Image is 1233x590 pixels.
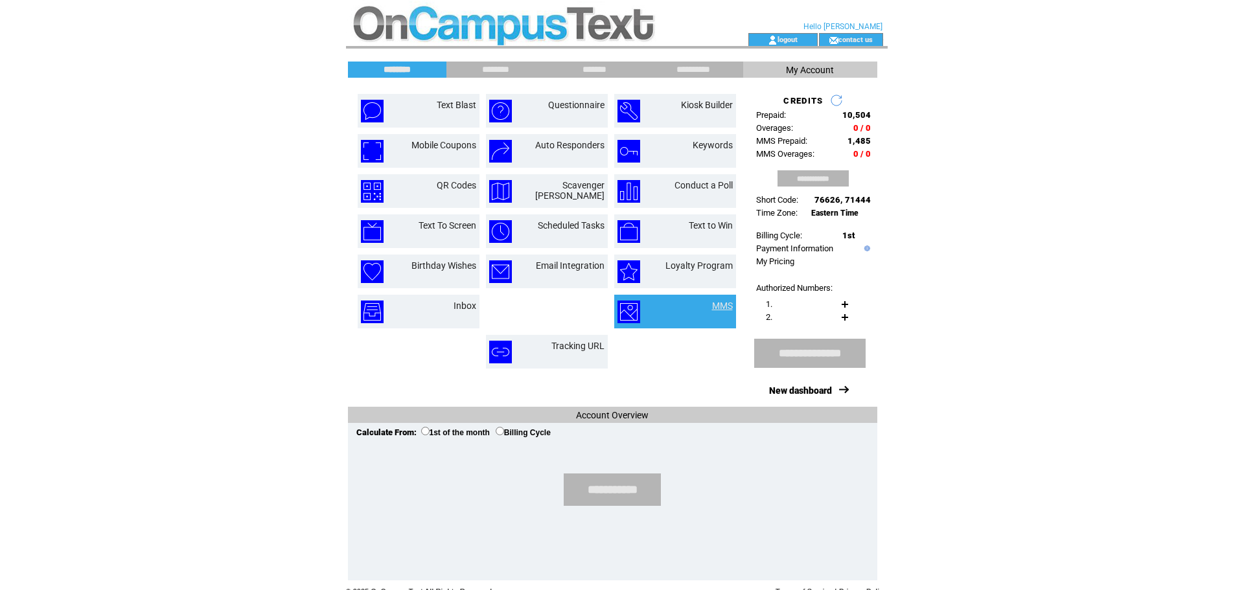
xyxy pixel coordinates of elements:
img: questionnaire.png [489,100,512,122]
a: logout [778,35,798,43]
img: tracking-url.png [489,341,512,363]
span: My Account [786,65,834,75]
img: mobile-coupons.png [361,140,384,163]
img: qr-codes.png [361,180,384,203]
img: mms.png [617,301,640,323]
img: text-to-win.png [617,220,640,243]
input: Billing Cycle [496,427,504,435]
span: Prepaid: [756,110,786,120]
a: Text Blast [437,100,476,110]
a: New dashboard [769,385,832,396]
span: Calculate From: [356,427,417,437]
img: contact_us_icon.gif [829,35,838,45]
img: inbox.png [361,301,384,323]
img: text-blast.png [361,100,384,122]
span: 1,485 [847,136,871,146]
a: Birthday Wishes [411,260,476,271]
span: MMS Prepaid: [756,136,807,146]
img: scheduled-tasks.png [489,220,512,243]
span: Eastern Time [811,209,858,218]
a: MMS [712,301,733,311]
img: account_icon.gif [768,35,778,45]
a: Payment Information [756,244,833,253]
span: CREDITS [783,96,823,106]
span: Billing Cycle: [756,231,802,240]
a: Conduct a Poll [674,180,733,190]
a: Kiosk Builder [681,100,733,110]
a: Scheduled Tasks [538,220,605,231]
img: auto-responders.png [489,140,512,163]
img: birthday-wishes.png [361,260,384,283]
a: Inbox [454,301,476,311]
span: Authorized Numbers: [756,283,833,293]
label: 1st of the month [421,428,490,437]
a: Keywords [693,140,733,150]
img: kiosk-builder.png [617,100,640,122]
img: scavenger-hunt.png [489,180,512,203]
img: help.gif [861,245,870,251]
a: Mobile Coupons [411,140,476,150]
a: Loyalty Program [665,260,733,271]
span: 0 / 0 [853,149,871,159]
a: Text To Screen [419,220,476,231]
img: conduct-a-poll.png [617,180,640,203]
span: 0 / 0 [853,123,871,133]
span: 1. [766,299,772,309]
a: Email Integration [536,260,605,271]
span: 2. [766,312,772,322]
a: QR Codes [437,180,476,190]
span: Time Zone: [756,208,798,218]
span: Overages: [756,123,793,133]
img: loyalty-program.png [617,260,640,283]
a: Text to Win [689,220,733,231]
a: Scavenger [PERSON_NAME] [535,180,605,201]
span: MMS Overages: [756,149,814,159]
a: Questionnaire [548,100,605,110]
span: Hello [PERSON_NAME] [803,22,882,31]
span: Short Code: [756,195,798,205]
span: 1st [842,231,855,240]
span: Account Overview [576,410,649,420]
label: Billing Cycle [496,428,551,437]
img: email-integration.png [489,260,512,283]
span: 10,504 [842,110,871,120]
a: Auto Responders [535,140,605,150]
img: text-to-screen.png [361,220,384,243]
a: Tracking URL [551,341,605,351]
span: 76626, 71444 [814,195,871,205]
a: contact us [838,35,873,43]
img: keywords.png [617,140,640,163]
a: My Pricing [756,256,794,266]
input: 1st of the month [421,427,430,435]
